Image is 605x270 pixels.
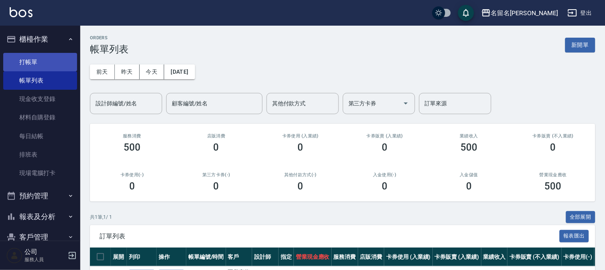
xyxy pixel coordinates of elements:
h2: 入金儲值 [436,172,501,177]
a: 新開單 [565,41,595,48]
button: Open [399,97,412,110]
img: Logo [10,7,33,17]
img: Person [6,248,22,264]
div: 名留名[PERSON_NAME] [491,8,558,18]
button: 今天 [140,64,165,79]
h3: 0 [214,181,219,192]
h3: 0 [214,142,219,153]
button: [DATE] [164,64,195,79]
button: 櫃檯作業 [3,29,77,50]
h2: 其他付款方式(-) [268,172,333,177]
button: 全部展開 [566,211,596,224]
h2: 店販消費 [184,133,249,139]
h2: 業績收入 [436,133,501,139]
p: 共 1 筆, 1 / 1 [90,214,112,221]
h3: 服務消費 [100,133,165,139]
th: 展開 [111,248,127,266]
th: 帳單編號/時間 [186,248,226,266]
h3: 帳單列表 [90,44,128,55]
h5: 公司 [24,248,65,256]
th: 客戶 [226,248,253,266]
button: 名留名[PERSON_NAME] [478,5,561,21]
h3: 500 [460,142,477,153]
h2: 卡券使用 (入業績) [268,133,333,139]
button: 昨天 [115,64,140,79]
th: 操作 [157,248,186,266]
h3: 0 [298,181,304,192]
button: 登出 [564,6,595,20]
th: 指定 [279,248,294,266]
h2: 營業現金應收 [521,172,586,177]
th: 卡券使用(-) [562,248,595,266]
th: 店販消費 [358,248,385,266]
th: 卡券販賣 (入業績) [433,248,481,266]
h3: 0 [129,181,135,192]
h2: 卡券販賣 (入業績) [352,133,417,139]
a: 每日結帳 [3,127,77,145]
th: 營業現金應收 [294,248,332,266]
h2: 第三方卡券(-) [184,172,249,177]
button: 報表匯出 [560,230,589,242]
th: 服務消費 [332,248,358,266]
a: 排班表 [3,145,77,164]
a: 打帳單 [3,53,77,71]
th: 卡券販賣 (不入業績) [507,248,561,266]
h3: 0 [382,181,387,192]
button: 預約管理 [3,185,77,206]
h2: ORDERS [90,35,128,40]
h3: 0 [466,181,472,192]
p: 服務人員 [24,256,65,263]
th: 業績收入 [481,248,508,266]
h2: 卡券販賣 (不入業績) [521,133,586,139]
h2: 卡券使用(-) [100,172,165,177]
h3: 0 [382,142,387,153]
a: 帳單列表 [3,71,77,90]
button: 前天 [90,64,115,79]
h3: 500 [545,181,562,192]
a: 現金收支登錄 [3,90,77,108]
button: 客戶管理 [3,227,77,248]
th: 卡券使用 (入業績) [384,248,433,266]
h3: 0 [550,142,556,153]
th: 設計師 [252,248,279,266]
h3: 0 [298,142,304,153]
button: 報表及分析 [3,206,77,227]
span: 訂單列表 [100,232,560,240]
a: 現場電腦打卡 [3,164,77,182]
h3: 500 [124,142,141,153]
a: 材料自購登錄 [3,108,77,127]
h2: 入金使用(-) [352,172,417,177]
th: 列印 [127,248,157,266]
a: 報表匯出 [560,232,589,240]
button: 新開單 [565,38,595,52]
button: save [458,5,474,21]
